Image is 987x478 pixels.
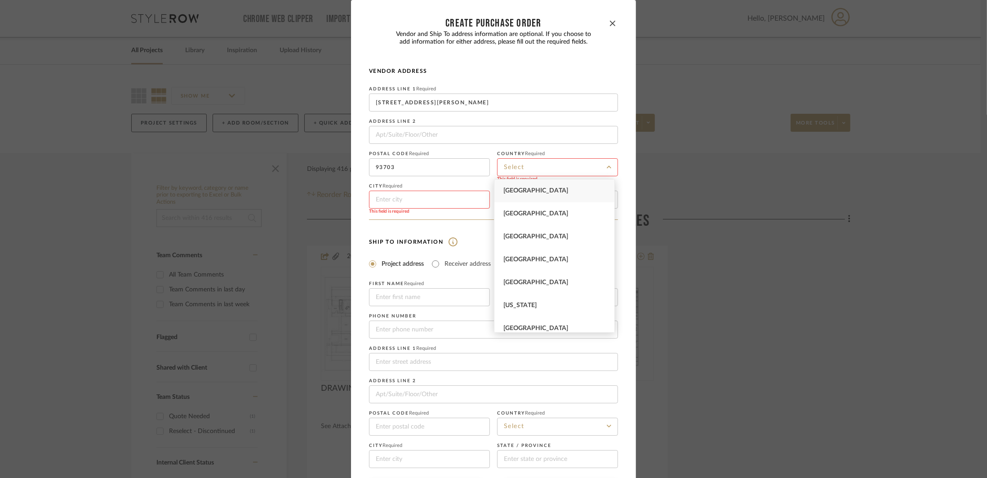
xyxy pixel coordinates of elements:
[503,302,537,308] span: [US_STATE]
[369,31,618,46] p: Vendor and Ship To address information are optional. If you choose to add information for either ...
[369,126,618,144] input: Apt/Suite/Floor/Other
[497,411,618,416] label: Country
[409,411,429,415] span: Required
[444,237,458,246] img: information.svg
[369,119,618,124] label: Address Line 2
[369,183,490,189] label: City
[497,418,618,436] input: Select
[404,281,424,286] span: Required
[369,288,490,306] input: Enter first name
[503,210,568,217] span: [GEOGRAPHIC_DATA]
[525,151,545,156] span: Required
[369,281,490,286] label: First Name
[369,385,618,403] input: Apt/Suite/Floor/Other
[382,183,402,188] span: Required
[369,418,490,436] input: Enter postal code
[369,346,618,351] label: Address Line 1
[369,353,618,371] input: Enter street address
[497,158,618,176] input: Select
[382,259,424,268] label: Project address
[369,151,490,156] label: Postal code
[369,450,490,468] input: Enter city
[416,86,436,91] span: Required
[380,18,607,29] div: CREATE Purchase order
[369,443,490,448] label: City
[369,191,490,209] input: Enter city
[503,256,568,263] span: [GEOGRAPHIC_DATA]
[369,378,618,384] label: Address Line 2
[416,346,436,351] span: Required
[369,321,618,339] input: Enter phone number
[445,259,491,268] label: Receiver address
[503,279,568,286] span: [GEOGRAPHIC_DATA]
[369,209,490,214] div: This field is required
[497,176,618,182] div: This field is required
[503,325,568,331] span: [GEOGRAPHIC_DATA]
[382,443,402,448] span: Required
[369,411,490,416] label: Postal code
[497,443,618,448] label: State / province
[409,151,429,156] span: Required
[503,188,568,194] span: [GEOGRAPHIC_DATA]
[525,411,545,415] span: Required
[369,237,618,246] h4: Ship To Information
[369,94,618,112] input: Enter street address
[497,450,618,468] input: Enter state or province
[369,67,618,75] h4: Vendor Address
[369,86,618,92] label: Address Line 1
[369,158,490,176] input: Enter postal code
[497,151,618,156] label: Country
[369,313,618,319] label: Phone number
[503,233,568,240] span: [GEOGRAPHIC_DATA]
